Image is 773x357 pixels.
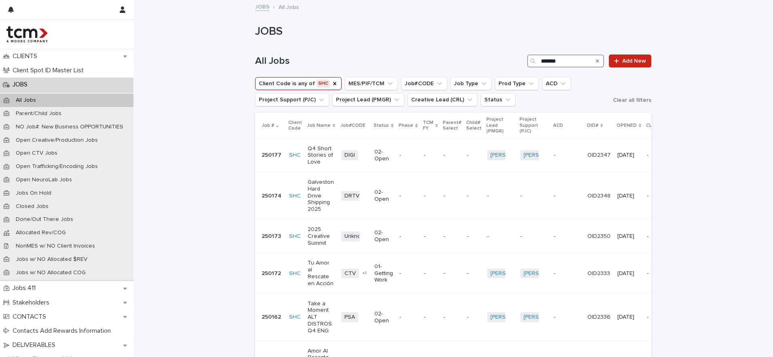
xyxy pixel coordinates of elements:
[255,2,270,11] a: JOBS
[308,179,335,213] p: Galveston Hard Drive Shipping 2025
[9,229,72,236] p: Allocated Rev/COG
[374,263,393,283] p: 01-Getting Work
[444,270,460,277] p: -
[255,25,651,39] h1: JOBS
[341,269,359,279] span: CTV
[617,152,640,159] p: [DATE]
[9,52,44,60] p: CLIENTS
[308,300,335,334] p: Take a Moment ALT DISTROS Q4 ENG
[423,118,433,133] p: TCM FY
[467,193,481,199] p: -
[9,284,42,292] p: Jobs 411
[255,77,342,90] button: Client Code
[587,152,611,159] p: OID2347
[527,55,604,67] input: Search
[340,121,365,130] p: Job#CODE
[255,172,683,219] tr: 250174SHC Galveston Hard Drive Shipping 2025DRTV02-Open-------OID2348[DATE]-
[490,270,548,277] a: [PERSON_NAME]-TCM
[6,26,48,42] img: 4hMmSqQkux38exxPVZHQ
[345,77,398,90] button: MES/PIF/TCM
[399,233,417,240] p: -
[647,270,670,277] p: -
[450,77,492,90] button: Job Type
[289,314,301,321] a: SHC
[9,176,78,183] p: Open NeuroLab Jobs
[374,121,389,130] p: Status
[587,121,598,130] p: OID#
[262,193,283,199] p: 250174
[424,270,437,277] p: -
[587,270,611,277] p: OID2333
[341,231,372,241] span: Unknown
[308,226,335,246] p: 2025 Creative Summit
[374,311,393,324] p: 02-Open
[495,77,539,90] button: Prod Type
[255,93,329,106] button: Project Support (PJC)
[399,314,417,321] p: -
[553,121,563,130] p: ACD
[467,314,481,321] p: -
[617,233,640,240] p: [DATE]
[617,270,640,277] p: [DATE]
[399,152,417,159] p: -
[399,270,417,277] p: -
[610,94,651,106] button: Clear all filters
[341,312,358,322] span: PSA
[647,193,670,199] p: -
[467,270,481,277] p: -
[9,190,58,197] p: Jobs On Hold
[587,233,611,240] p: OID2350
[490,152,548,159] a: [PERSON_NAME]-TCM
[262,233,283,240] p: 250173
[647,152,670,159] p: -
[444,152,460,159] p: -
[279,2,299,11] p: All Jobs
[341,191,363,201] span: DRTV
[9,81,34,88] p: JOBS
[308,260,335,287] p: Tu Amor al Rescate en Acción
[408,93,477,106] button: Creative Lead (CRL)
[481,93,515,106] button: Status
[609,55,651,67] a: Add New
[520,193,547,199] p: -
[443,118,461,133] p: Parent# Select
[424,314,437,321] p: -
[490,314,548,321] a: [PERSON_NAME]-TCM
[467,233,481,240] p: -
[255,55,524,67] h1: All Jobs
[255,139,683,172] tr: 250177SHC Q4 Short Stories of LoveDIGI02-Open----[PERSON_NAME]-TCM [PERSON_NAME]-TCM -OID2347[DATE]-
[9,243,101,250] p: NonMES w/ NO Client Invoices
[554,314,581,321] p: -
[289,152,301,159] a: SHC
[444,233,460,240] p: -
[401,77,447,90] button: Job#CODE
[467,152,481,159] p: -
[9,203,55,210] p: Closed Jobs
[617,193,640,199] p: [DATE]
[9,150,64,157] p: Open CTV Jobs
[9,216,80,223] p: Done/Out There Jobs
[289,193,301,199] a: SHC
[9,341,62,349] p: DELIVERABLES
[554,270,581,277] p: -
[9,67,90,74] p: Client Spot ID Master List
[647,233,670,240] p: -
[444,193,460,199] p: -
[262,270,283,277] p: 250172
[9,124,130,130] p: NO Job#: New Business OPPORTUNITIES
[289,270,301,277] a: SHC
[255,294,683,341] tr: 250162SHC Take a Moment ALT DISTROS Q4 ENGPSA02-Open----[PERSON_NAME]-TCM [PERSON_NAME]-TCM -OID2...
[444,314,460,321] p: -
[399,121,413,130] p: Phase
[9,163,104,170] p: Open Trafficking/Encoding Jobs
[486,115,515,136] p: Project Lead (PMGR)
[622,58,646,64] span: Add New
[587,193,611,199] p: OID2348
[520,233,547,240] p: -
[520,115,548,136] p: Project Support (PJC)
[617,121,637,130] p: OPENED
[424,233,437,240] p: -
[9,269,92,276] p: Jobs w/ NO Allocated COG
[487,193,514,199] p: -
